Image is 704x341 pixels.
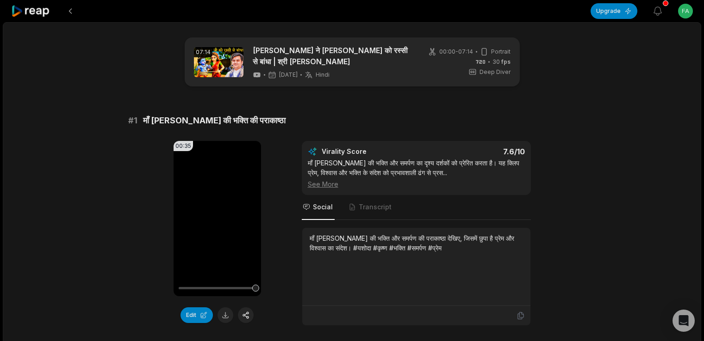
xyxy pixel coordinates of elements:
div: Open Intercom Messenger [673,310,695,332]
button: Upgrade [591,3,637,19]
button: Edit [181,307,213,323]
a: [PERSON_NAME] ने [PERSON_NAME] को रस्सी से बांधा | श्री [PERSON_NAME] [253,45,412,67]
span: माँ [PERSON_NAME] की भक्ति की पराकाष्ठा [143,114,286,127]
span: Transcript [359,202,392,212]
span: Hindi [316,71,330,79]
span: 00:00 - 07:14 [439,48,473,56]
span: Portrait [491,48,511,56]
span: 30 [492,58,511,66]
div: माँ [PERSON_NAME] की भक्ति और समर्पण की पराकाष्ठा देखिए, जिसमें छुपा है प्रेम और विश्वास का संदेश... [310,233,523,253]
span: Social [313,202,333,212]
div: 7.6 /10 [425,147,525,156]
div: माँ [PERSON_NAME] की भक्ति और समर्पण का दृश्य दर्शकों को प्रेरित करता है। यह क्लिप प्रेम, विश्वास... [308,158,525,189]
span: [DATE] [279,71,298,79]
div: See More [308,179,525,189]
video: Your browser does not support mp4 format. [174,141,261,296]
span: fps [501,58,511,65]
span: Deep Diver [480,68,511,76]
div: Virality Score [322,147,421,156]
nav: Tabs [302,195,531,220]
span: # 1 [128,114,137,127]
